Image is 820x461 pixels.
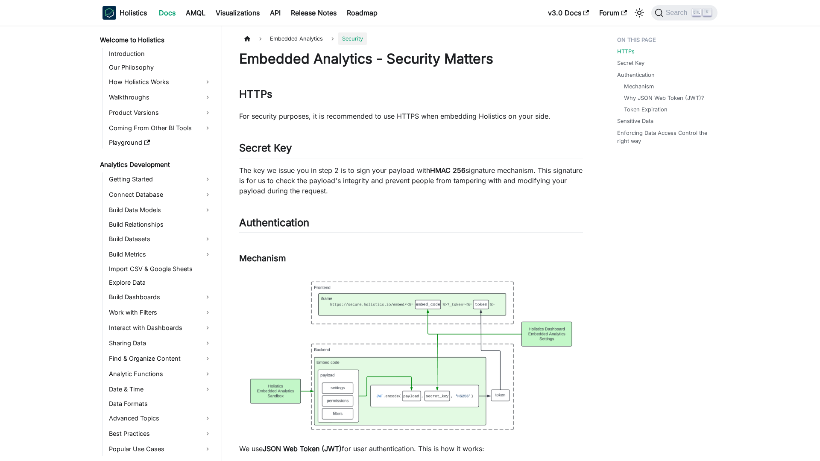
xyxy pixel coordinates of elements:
[106,121,214,135] a: Coming From Other BI Tools
[239,50,583,67] h1: Embedded Analytics - Security Matters
[617,59,644,67] a: Secret Key
[617,47,635,55] a: HTTPs
[106,61,214,73] a: Our Philosophy
[266,32,327,45] span: Embedded Analytics
[106,203,214,217] a: Build Data Models
[239,111,583,121] p: For security purposes, it is recommended to use HTTPS when embedding Holistics on your side.
[106,90,214,104] a: Walkthroughs
[624,94,704,102] a: Why JSON Web Token (JWT)?
[106,367,214,381] a: Analytic Functions
[106,232,214,246] a: Build Datasets
[239,88,583,104] h2: HTTPs
[239,32,255,45] a: Home page
[106,248,214,261] a: Build Metrics
[106,219,214,230] a: Build Relationships
[342,6,383,20] a: Roadmap
[106,106,214,120] a: Product Versions
[263,444,342,453] strong: JSON Web Token (JWT)
[617,129,712,145] a: Enforcing Data Access Control the right way
[106,75,214,89] a: How Holistics Works
[239,32,583,45] nav: Breadcrumbs
[239,216,583,233] h2: Authentication
[97,159,214,171] a: Analytics Development
[286,6,342,20] a: Release Notes
[265,6,286,20] a: API
[102,6,147,20] a: HolisticsHolistics
[703,9,712,16] kbd: K
[106,382,214,396] a: Date & Time
[106,336,214,350] a: Sharing Data
[633,6,646,20] button: Switch between dark and light mode (currently light mode)
[617,71,655,79] a: Authentication
[543,6,594,20] a: v3.0 Docs
[106,352,214,365] a: Find & Organize Content
[154,6,181,20] a: Docs
[102,6,116,20] img: Holistics
[338,32,367,45] span: Security
[594,6,632,20] a: Forum
[106,48,214,60] a: Introduction
[663,9,693,17] span: Search
[106,427,214,441] a: Best Practices
[106,442,214,456] a: Popular Use Cases
[624,105,668,114] a: Token Expiration
[181,6,211,20] a: AMQL
[106,263,214,275] a: Import CSV & Google Sheets
[239,165,583,196] p: The key we issue you in step 2 is to sign your payload with signature mechanism. This signature i...
[106,398,214,410] a: Data Formats
[106,306,214,319] a: Work with Filters
[617,117,653,125] a: Sensitive Data
[120,8,147,18] b: Holistics
[106,290,214,304] a: Build Dashboards
[106,321,214,335] a: Interact with Dashboards
[624,82,654,90] a: Mechanism
[106,188,214,201] a: Connect Database
[106,277,214,289] a: Explore Data
[651,5,717,20] button: Search (Ctrl+K)
[106,137,214,149] a: Playground
[430,166,466,175] strong: HMAC 256
[211,6,265,20] a: Visualizations
[94,26,222,461] nav: Docs sidebar
[106,411,214,425] a: Advanced Topics
[239,443,583,454] p: We use for user authentication. This is how it works:
[239,142,583,158] h2: Secret Key
[106,172,214,186] a: Getting Started
[239,253,583,264] h3: Mechanism
[97,34,214,46] a: Welcome to Holistics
